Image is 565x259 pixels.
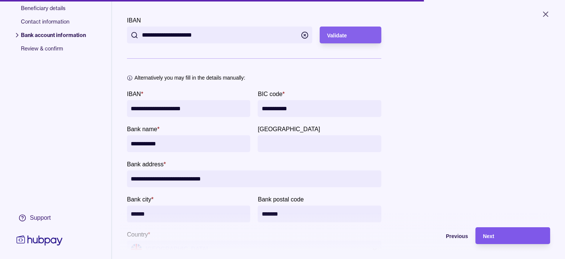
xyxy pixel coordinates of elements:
label: Bank address [127,160,166,169]
input: bankName [131,135,246,152]
input: Bank city [131,206,246,222]
button: Validate [320,27,381,43]
p: Bank name [127,126,157,132]
button: Close [532,6,559,22]
label: Bank name [127,124,159,133]
input: Bank address [131,170,378,187]
span: Previous [446,233,468,239]
label: IBAN [127,89,143,98]
p: Alternatively you may fill in the details manually: [134,74,245,82]
p: Bank city [127,196,151,203]
label: IBAN [127,16,141,25]
input: Bank province [261,135,377,152]
span: Contact information [21,18,86,31]
span: Bank account information [21,31,86,45]
span: Review & confirm [21,45,86,58]
a: Support [15,210,64,226]
p: Bank postal code [258,196,304,203]
span: Validate [327,33,347,38]
p: IBAN [127,91,141,97]
label: Bank postal code [258,195,304,204]
span: Beneficiary details [21,4,86,18]
label: Bank province [258,124,320,133]
input: BIC code [261,100,377,117]
input: IBAN [131,100,246,117]
p: [GEOGRAPHIC_DATA] [258,126,320,132]
input: Bank postal code [261,206,377,222]
button: Previous [393,227,468,244]
label: Bank city [127,195,153,204]
p: Bank address [127,161,164,167]
input: IBAN [142,27,297,43]
button: Next [475,227,550,244]
p: BIC code [258,91,282,97]
div: Support [30,214,51,222]
p: IBAN [127,17,141,24]
label: BIC code [258,89,285,98]
span: Next [483,233,494,239]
